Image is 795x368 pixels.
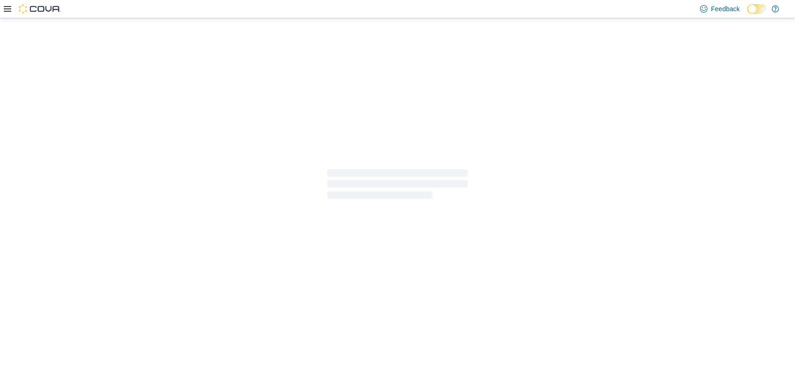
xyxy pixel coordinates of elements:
img: Cova [19,4,61,14]
span: Feedback [711,4,740,14]
input: Dark Mode [747,4,767,14]
span: Loading [327,171,468,201]
span: Dark Mode [747,14,748,14]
